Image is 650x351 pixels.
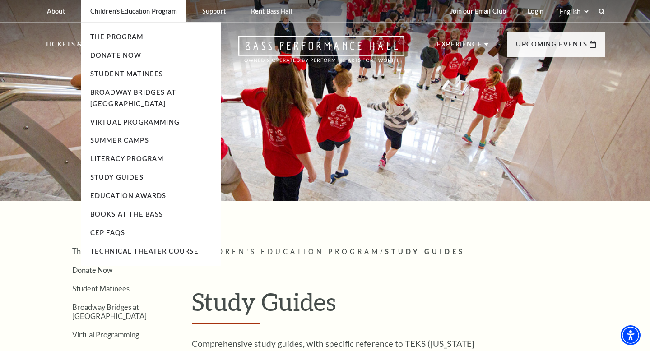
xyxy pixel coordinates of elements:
a: Broadway Bridges at [GEOGRAPHIC_DATA] [90,88,176,107]
a: Technical Theater Course [90,247,199,255]
a: Virtual Programming [72,330,139,339]
p: Experience [437,39,482,55]
p: Tickets & Events [45,39,113,55]
a: The Program [72,247,114,255]
p: Upcoming Events [516,39,587,55]
p: Support [202,7,226,15]
a: Literacy Program [90,155,164,162]
a: Summer Camps [90,136,149,144]
a: Student Matinees [72,284,130,293]
select: Select: [558,7,590,16]
p: Rent Bass Hall [251,7,292,15]
a: Student Matinees [90,70,163,78]
a: The Program [90,33,144,41]
a: Virtual Programming [90,118,180,126]
span: Children's Education Program [192,248,380,255]
a: CEP Faqs [90,229,125,236]
p: About [47,7,65,15]
a: Education Awards [90,192,167,199]
h1: Study Guides [192,287,605,324]
a: Donate Now [90,51,142,59]
a: Donate Now [72,266,113,274]
p: / [192,246,605,258]
p: Children's Education Program [90,7,177,15]
a: Open this option [206,36,437,71]
a: Broadway Bridges at [GEOGRAPHIC_DATA] [72,303,147,320]
div: Accessibility Menu [621,325,641,345]
a: Books At The Bass [90,210,163,218]
a: Study Guides [90,173,144,181]
span: Study Guides [385,248,465,255]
